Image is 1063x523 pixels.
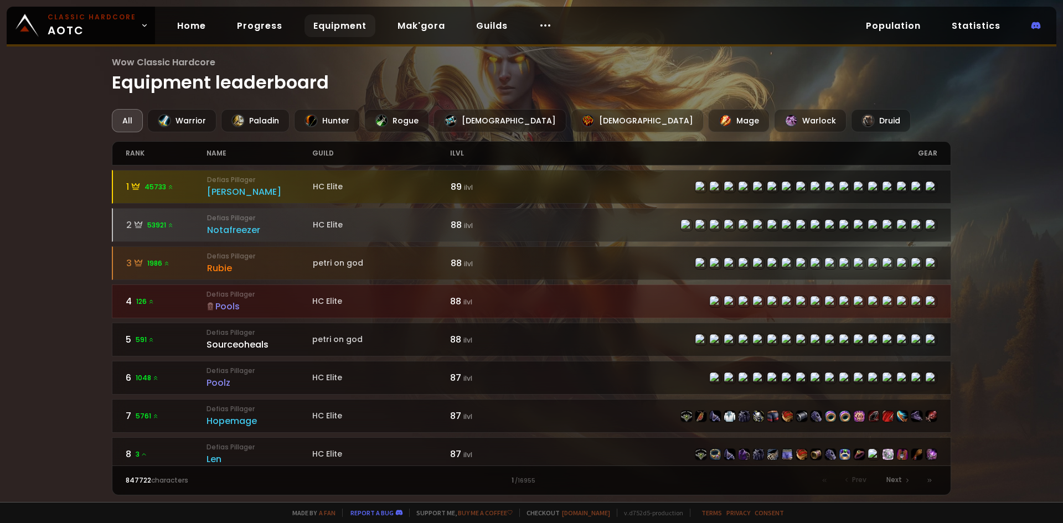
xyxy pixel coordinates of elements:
[286,509,336,517] span: Made by
[136,335,154,345] span: 591
[782,449,793,460] img: item-23070
[136,411,159,421] span: 5761
[207,185,313,199] div: [PERSON_NAME]
[147,220,174,230] span: 53921
[207,213,313,223] small: Defias Pillager
[147,258,170,268] span: 1986
[207,376,312,390] div: Poolz
[926,449,937,460] img: item-22821
[839,411,850,422] img: item-23025
[515,477,535,485] small: / 16955
[112,246,952,280] a: 31986 Defias PillagerRubiepetri on god88 ilvlitem-22490item-21712item-22491item-22488item-22494it...
[450,447,531,461] div: 87
[811,449,822,460] img: item-22503
[458,509,513,517] a: Buy me a coffee
[753,449,764,460] img: item-22496
[854,449,865,460] img: item-21709
[825,449,836,460] img: item-22501
[136,297,154,307] span: 126
[911,449,922,460] img: item-22589
[126,333,207,346] div: 5
[943,14,1009,37] a: Statistics
[126,475,151,485] span: 847722
[112,399,952,433] a: 75761 Defias PillagerHopemageHC Elite87 ilvlitem-22498item-21608item-22499item-6795item-22496item...
[753,411,764,422] img: item-22730
[434,109,566,132] div: [DEMOGRAPHIC_DATA]
[112,437,952,471] a: 83Defias PillagerLenHC Elite87 ilvlitem-22498item-23057item-22499item-4335item-22496item-22502ite...
[312,410,450,422] div: HC Elite
[145,182,174,192] span: 45733
[851,109,911,132] div: Druid
[467,14,517,37] a: Guilds
[112,109,143,132] div: All
[228,14,291,37] a: Progress
[463,335,472,345] small: ilvl
[724,449,735,460] img: item-22499
[562,509,610,517] a: [DOMAIN_NAME]
[312,448,450,460] div: HC Elite
[364,109,429,132] div: Rogue
[7,7,155,44] a: Classic HardcoreAOTC
[350,509,394,517] a: Report a bug
[126,180,208,194] div: 1
[313,219,451,231] div: HC Elite
[531,142,937,165] div: gear
[701,509,722,517] a: Terms
[207,223,313,237] div: Notafreezer
[207,299,312,313] div: Pools
[147,109,216,132] div: Warrior
[710,449,721,460] img: item-23057
[48,12,136,39] span: AOTC
[207,442,312,452] small: Defias Pillager
[857,14,930,37] a: Population
[409,509,513,517] span: Support me,
[868,411,879,422] img: item-19379
[207,366,312,376] small: Defias Pillager
[136,449,147,459] span: 3
[852,475,866,485] span: Prev
[926,411,937,422] img: item-22820
[312,296,450,307] div: HC Elite
[136,373,159,383] span: 1048
[112,284,952,318] a: 4126 Defias PillagerPoolsHC Elite88 ilvlitem-22506item-22943item-22507item-22504item-22510item-22...
[726,509,750,517] a: Privacy
[450,142,531,165] div: ilvl
[774,109,847,132] div: Warlock
[112,361,952,395] a: 61048 Defias PillagerPoolzHC Elite87 ilvlitem-22506item-22943item-22507item-22504item-22510item-2...
[463,374,472,383] small: ilvl
[451,180,532,194] div: 89
[839,449,850,460] img: item-23062
[796,449,807,460] img: item-22500
[911,411,922,422] img: item-21597
[112,208,952,242] a: 253921 Defias PillagerNotafreezerHC Elite88 ilvlitem-22498item-23057item-22983item-2575item-22496...
[389,14,454,37] a: Mak'gora
[126,409,207,423] div: 7
[294,109,360,132] div: Hunter
[463,412,472,421] small: ilvl
[883,411,894,422] img: item-22731
[313,181,451,193] div: HC Elite
[519,509,610,517] span: Checkout
[126,256,208,270] div: 3
[112,323,952,356] a: 5591 Defias PillagerSourceohealspetri on god88 ilvlitem-22514item-21712item-22515item-4336item-22...
[724,411,735,422] img: item-6795
[767,449,778,460] img: item-22502
[221,109,290,132] div: Paladin
[126,218,208,232] div: 2
[207,142,312,165] div: name
[695,449,706,460] img: item-22498
[464,183,473,192] small: ilvl
[207,328,312,338] small: Defias Pillager
[739,449,750,460] img: item-4335
[207,404,312,414] small: Defias Pillager
[112,55,952,96] h1: Equipment leaderboard
[825,411,836,422] img: item-23237
[319,509,336,517] a: a fan
[207,289,312,299] small: Defias Pillager
[450,333,531,346] div: 88
[207,251,313,261] small: Defias Pillager
[305,14,375,37] a: Equipment
[312,334,450,345] div: petri on god
[463,450,472,459] small: ilvl
[681,411,692,422] img: item-22498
